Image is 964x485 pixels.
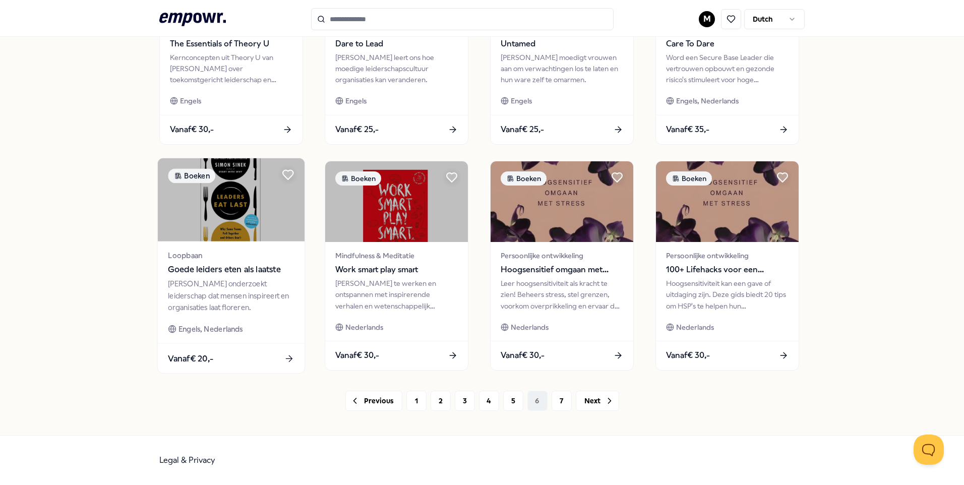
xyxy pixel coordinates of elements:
a: Legal & Privacy [159,455,215,465]
div: Boeken [666,171,712,186]
span: Vanaf € 30,- [501,349,545,362]
a: package imageBoekenLoopbaanGoede leiders eten als laatste[PERSON_NAME] onderzoekt leiderschap dat... [157,157,306,374]
div: Hoogsensitiviteit kan een gave of uitdaging zijn. Deze gids biedt 20 tips om HSP's te helpen hun ... [666,278,789,312]
span: Hoogsensitief omgaan met stress [501,263,623,276]
button: Previous [345,391,402,411]
span: Care To Dare [666,37,789,50]
span: Nederlands [676,322,714,333]
iframe: Help Scout Beacon - Open [914,435,944,465]
button: M [699,11,715,27]
span: Nederlands [511,322,549,333]
span: Vanaf € 30,- [335,349,379,362]
div: [PERSON_NAME] onderzoekt leiderschap dat mensen inspireert en organisaties laat floreren. [168,278,294,313]
span: Vanaf € 25,- [501,123,544,136]
div: [PERSON_NAME] leert ons hoe moedige leiderschapscultuur organisaties kan veranderen. [335,52,458,86]
span: Vanaf € 30,- [666,349,710,362]
div: Leer hoogsensitiviteit als kracht te zien! Beheers stress, stel grenzen, voorkom overprikkeling e... [501,278,623,312]
img: package image [158,158,305,241]
span: Persoonlijke ontwikkeling [666,250,789,261]
a: package imageBoekenPersoonlijke ontwikkelingHoogsensitief omgaan met stressLeer hoogsensitiviteit... [490,161,634,371]
div: [PERSON_NAME] te werken en ontspannen met inspirerende verhalen en wetenschappelijk onderbouwde t... [335,278,458,312]
span: Untamed [501,37,623,50]
a: package imageBoekenMindfulness & MeditatieWork smart play smart[PERSON_NAME] te werken en ontspan... [325,161,468,371]
button: 2 [431,391,451,411]
button: 3 [455,391,475,411]
button: 5 [503,391,523,411]
img: package image [325,161,468,242]
a: package imageBoekenPersoonlijke ontwikkeling100+ Lifehacks voor een eenvoudiger leven met hoogsen... [655,161,799,371]
span: Engels [345,95,367,106]
span: 100+ Lifehacks voor een eenvoudiger leven met hoogsensitiviteit [666,263,789,276]
div: Boeken [168,168,215,183]
span: Dare to Lead [335,37,458,50]
span: Mindfulness & Meditatie [335,250,458,261]
img: package image [656,161,799,242]
button: 7 [552,391,572,411]
div: Word een Secure Base Leader die vertrouwen opbouwt en gezonde risico's stimuleert voor hoge prest... [666,52,789,86]
input: Search for products, categories or subcategories [311,8,614,30]
span: Goede leiders eten als laatste [168,263,294,276]
button: Next [576,391,619,411]
span: Vanaf € 20,- [168,351,213,365]
span: Loopbaan [168,250,294,261]
span: Nederlands [345,322,383,333]
img: package image [491,161,633,242]
span: Engels [511,95,532,106]
button: 1 [406,391,427,411]
span: Engels, Nederlands [178,323,243,335]
div: Kernconcepten uit Theory U van [PERSON_NAME] over toekomstgericht leiderschap en organisatieverni... [170,52,292,86]
span: The Essentials of Theory U [170,37,292,50]
span: Engels, Nederlands [676,95,739,106]
span: Vanaf € 30,- [170,123,214,136]
span: Work smart play smart [335,263,458,276]
span: Vanaf € 25,- [335,123,379,136]
div: [PERSON_NAME] moedigt vrouwen aan om verwachtingen los te laten en hun ware zelf te omarmen. [501,52,623,86]
div: Boeken [335,171,381,186]
span: Vanaf € 35,- [666,123,709,136]
button: 4 [479,391,499,411]
span: Persoonlijke ontwikkeling [501,250,623,261]
div: Boeken [501,171,547,186]
span: Engels [180,95,201,106]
